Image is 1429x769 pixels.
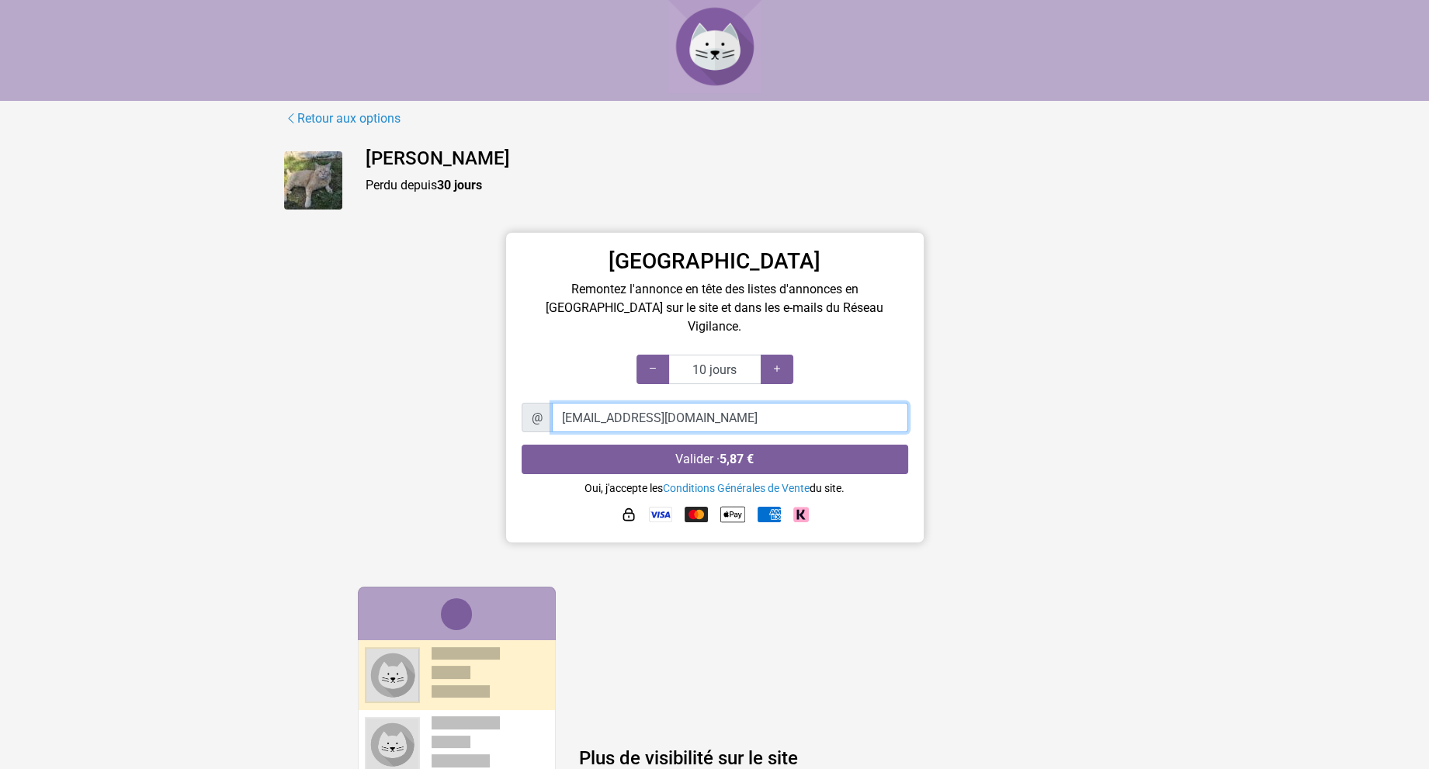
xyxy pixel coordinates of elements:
input: Adresse e-mail [552,403,908,432]
h3: [GEOGRAPHIC_DATA] [522,248,908,275]
span: @ [522,403,553,432]
img: Apple Pay [720,502,745,527]
img: American Express [758,507,781,522]
strong: 5,87 € [720,452,754,466]
p: Perdu depuis [366,176,1146,195]
img: HTTPS : paiement sécurisé [621,507,636,522]
h4: [PERSON_NAME] [366,147,1146,170]
img: Visa [649,507,672,522]
a: Conditions Générales de Vente [663,482,810,494]
button: Valider ·5,87 € [522,445,908,474]
small: Oui, j'accepte les du site. [584,482,845,494]
strong: 30 jours [437,178,482,192]
img: Mastercard [685,507,708,522]
a: Retour aux options [284,109,401,129]
img: Klarna [793,507,809,522]
p: Remontez l'annonce en tête des listes d'annonces en [GEOGRAPHIC_DATA] sur le site et dans les e-m... [522,280,908,336]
